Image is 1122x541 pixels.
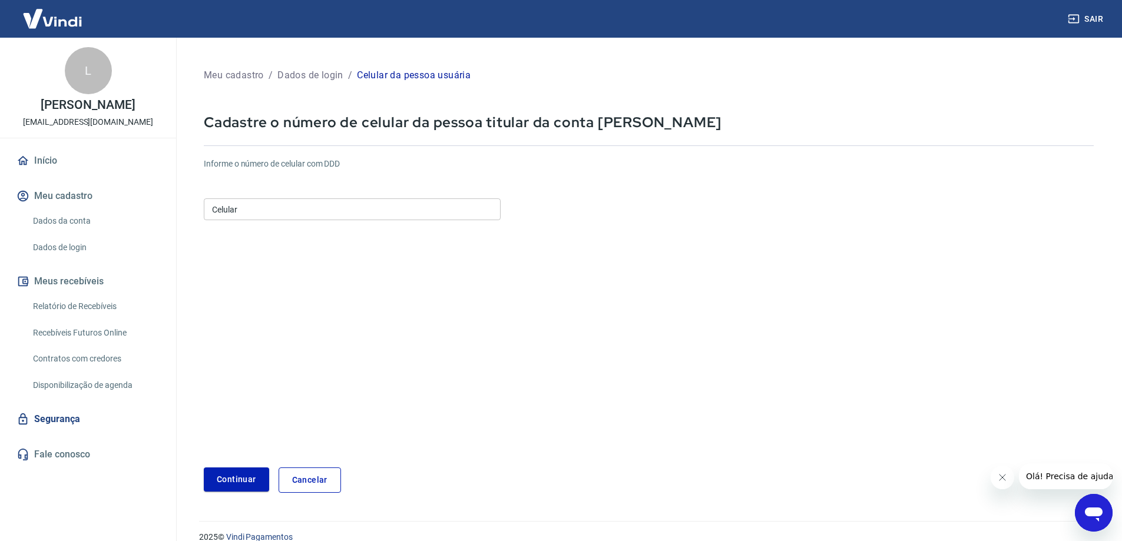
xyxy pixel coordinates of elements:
[14,406,162,432] a: Segurança
[204,467,269,492] button: Continuar
[991,466,1014,489] iframe: Fechar mensagem
[14,442,162,467] a: Fale conosco
[14,148,162,174] a: Início
[28,373,162,397] a: Disponibilização de agenda
[28,294,162,318] a: Relatório de Recebíveis
[14,183,162,209] button: Meu cadastro
[204,68,264,82] p: Meu cadastro
[28,235,162,260] a: Dados de login
[204,113,1094,131] p: Cadastre o número de celular da pessoa titular da conta [PERSON_NAME]
[14,268,162,294] button: Meus recebíveis
[277,68,343,82] p: Dados de login
[1019,463,1113,489] iframe: Mensagem da empresa
[28,209,162,233] a: Dados da conta
[28,321,162,345] a: Recebíveis Futuros Online
[65,47,112,94] div: L
[348,68,352,82] p: /
[7,8,99,18] span: Olá! Precisa de ajuda?
[23,116,153,128] p: [EMAIL_ADDRESS][DOMAIN_NAME]
[14,1,91,36] img: Vindi
[1065,8,1108,30] button: Sair
[269,68,273,82] p: /
[204,158,1094,170] h6: Informe o número de celular com DDD
[357,68,471,82] p: Celular da pessoa usuária
[279,467,341,493] a: Cancelar
[41,99,135,111] p: [PERSON_NAME]
[1075,494,1113,532] iframe: Botão para abrir a janela de mensagens
[28,347,162,371] a: Contratos com credores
